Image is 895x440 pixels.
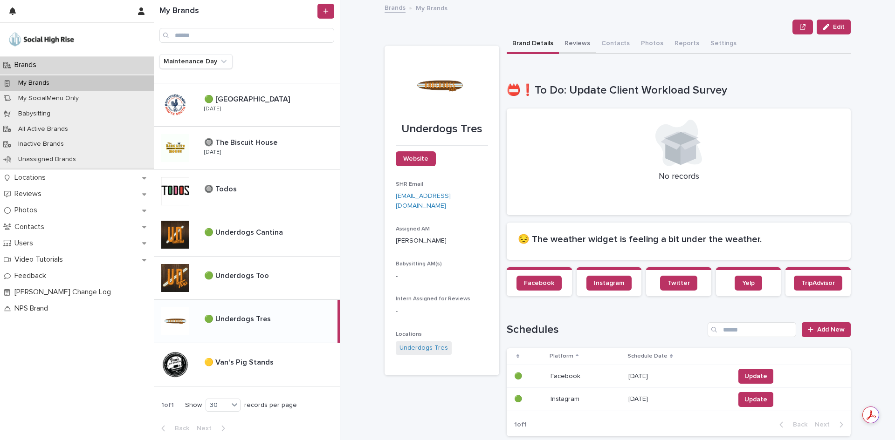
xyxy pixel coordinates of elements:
[514,371,524,380] p: 🟢
[204,93,292,104] p: 🟢 [GEOGRAPHIC_DATA]
[660,276,697,291] a: Twitter
[396,182,423,187] span: SHR Email
[586,276,632,291] a: Instagram
[811,420,851,429] button: Next
[206,400,228,410] div: 30
[11,190,49,198] p: Reviews
[669,34,705,54] button: Reports
[154,394,181,417] p: 1 of 1
[403,156,428,162] span: Website
[154,257,340,300] a: 🟢 Underdogs Too🟢 Underdogs Too
[507,388,851,411] tr: 🟢🟢 InstagramInstagram [DATE]Update
[154,343,340,386] a: 🟡 Van's Pig Stands🟡 Van's Pig Stands
[396,122,488,136] p: Underdogs Tres
[742,280,755,286] span: Yelp
[596,34,635,54] button: Contacts
[204,226,285,237] p: 🟢 Underdogs Cantina
[396,226,430,232] span: Assigned AM
[802,322,851,337] a: Add New
[11,206,45,215] p: Photos
[396,271,488,281] p: -
[385,2,406,13] a: Brands
[154,424,193,433] button: Back
[11,95,86,102] p: My SocialMenu Only
[204,313,273,324] p: 🟢 Underdogs Tres
[507,413,534,436] p: 1 of 1
[817,326,845,333] span: Add New
[399,343,448,353] a: Underdogs Tres
[396,261,442,267] span: Babysitting AM(s)
[11,79,57,87] p: My Brands
[559,34,596,54] button: Reviews
[11,61,44,69] p: Brands
[11,125,76,133] p: All Active Brands
[507,84,851,97] h1: 📛❗To Do: Update Client Workload Survey
[772,420,811,429] button: Back
[169,425,189,432] span: Back
[516,276,562,291] a: Facebook
[11,255,70,264] p: Video Tutorials
[801,280,835,286] span: TripAdvisor
[627,351,668,361] p: Schedule Date
[154,300,340,343] a: 🟢 Underdogs Tres🟢 Underdogs Tres
[244,401,297,409] p: records per page
[11,223,52,231] p: Contacts
[550,351,573,361] p: Platform
[7,30,76,49] img: o5DnuTxEQV6sW9jFYBBf
[628,395,727,403] p: [DATE]
[185,401,202,409] p: Show
[11,110,58,118] p: Babysitting
[11,271,54,280] p: Feedback
[11,173,53,182] p: Locations
[738,369,773,384] button: Update
[416,2,447,13] p: My Brands
[396,193,451,209] a: [EMAIL_ADDRESS][DOMAIN_NAME]
[708,322,796,337] input: Search
[197,425,217,432] span: Next
[396,306,488,316] p: -
[735,276,762,291] a: Yelp
[817,20,851,34] button: Edit
[738,392,773,407] button: Update
[154,127,340,170] a: 🔘 The Biscuit House🔘 The Biscuit House [DATE]
[744,395,767,404] span: Update
[833,24,845,30] span: Edit
[507,323,704,337] h1: Schedules
[794,276,842,291] a: TripAdvisor
[551,371,582,380] p: Facebook
[204,136,279,147] p: 🔘 The Biscuit House
[154,83,340,127] a: 🟢 [GEOGRAPHIC_DATA]🟢 [GEOGRAPHIC_DATA] [DATE]
[154,213,340,257] a: 🟢 Underdogs Cantina🟢 Underdogs Cantina
[396,151,436,166] a: Website
[815,421,835,428] span: Next
[11,239,41,248] p: Users
[518,234,840,245] h2: 😔 The weather widget is feeling a bit under the weather.
[635,34,669,54] button: Photos
[11,156,83,163] p: Unassigned Brands
[514,393,524,403] p: 🟢
[507,34,559,54] button: Brand Details
[524,280,554,286] span: Facebook
[507,365,851,388] tr: 🟢🟢 FacebookFacebook [DATE]Update
[159,54,233,69] button: Maintenance Day
[11,140,71,148] p: Inactive Brands
[193,424,233,433] button: Next
[787,421,807,428] span: Back
[204,183,239,194] p: 🔘 Todos
[11,288,118,297] p: [PERSON_NAME] Change Log
[551,393,581,403] p: Instagram
[159,28,334,43] input: Search
[396,332,422,337] span: Locations
[11,304,55,313] p: NPS Brand
[204,149,221,156] p: [DATE]
[396,236,488,246] p: [PERSON_NAME]
[159,6,316,16] h1: My Brands
[628,372,727,380] p: [DATE]
[705,34,742,54] button: Settings
[204,270,271,280] p: 🟢 Underdogs Too
[518,172,840,182] p: No records
[594,280,624,286] span: Instagram
[154,170,340,213] a: 🔘 Todos🔘 Todos
[744,372,767,381] span: Update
